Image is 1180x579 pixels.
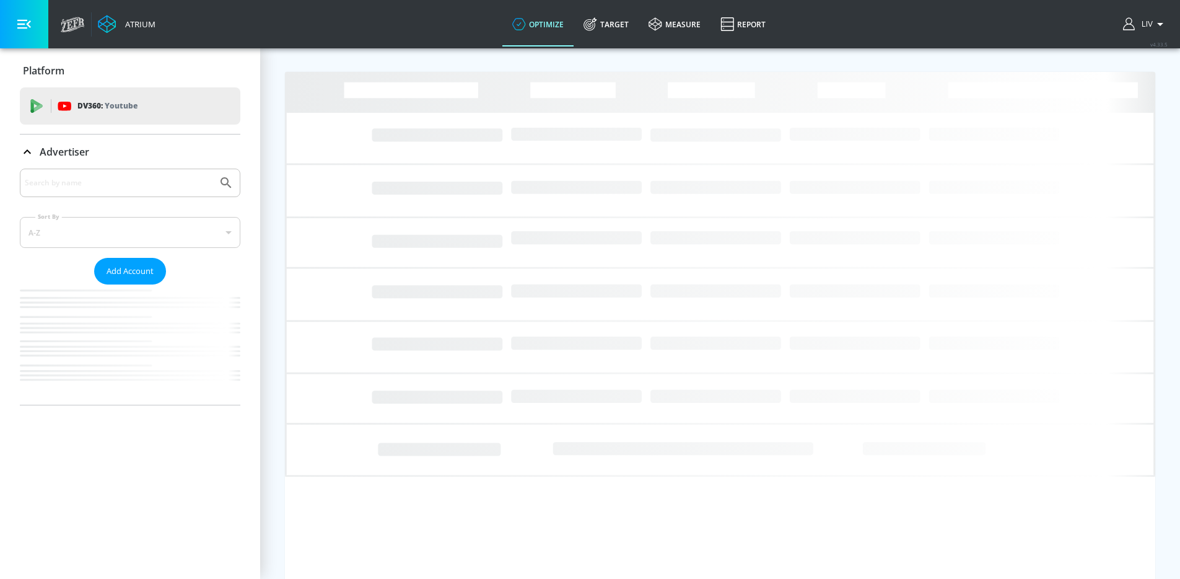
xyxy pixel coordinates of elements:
p: Youtube [105,99,138,112]
span: login as: liv.ho@zefr.com [1137,20,1153,29]
div: Advertiser [20,135,240,169]
input: Search by name [25,175,212,191]
span: Add Account [107,264,154,278]
label: Sort By [35,213,62,221]
a: Atrium [98,15,155,33]
a: measure [639,2,710,46]
a: Report [710,2,776,46]
p: Advertiser [40,145,89,159]
p: DV360: [77,99,138,113]
div: Platform [20,53,240,88]
span: v 4.33.5 [1150,41,1168,48]
a: Target [574,2,639,46]
div: DV360: Youtube [20,87,240,125]
a: optimize [502,2,574,46]
nav: list of Advertiser [20,285,240,405]
div: Atrium [120,19,155,30]
button: Add Account [94,258,166,285]
div: A-Z [20,217,240,248]
button: Liv [1123,17,1168,32]
div: Advertiser [20,169,240,405]
p: Platform [23,64,64,77]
